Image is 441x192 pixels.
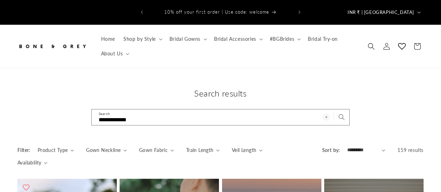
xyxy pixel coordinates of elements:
span: 159 results [397,147,424,153]
summary: About Us [97,46,132,61]
span: 10% off your first order | Use code: welcome [164,9,269,15]
button: Clear search term [319,109,334,125]
span: INR ₹ | [GEOGRAPHIC_DATA] [348,9,414,16]
summary: Gown Fabric (0 selected) [139,146,174,154]
h1: Search results [17,88,424,99]
summary: Gown Neckline (0 selected) [86,146,127,154]
label: Sort by: [322,147,340,153]
button: Next announcement [292,6,307,19]
span: #BGBrides [270,36,294,42]
span: Train Length [186,146,214,154]
button: Previous announcement [134,6,150,19]
span: Availability [17,159,41,166]
a: Bridal Try-on [304,32,342,46]
button: INR ₹ | [GEOGRAPHIC_DATA] [343,6,424,19]
img: Bone and Grey Bridal [17,39,87,54]
span: Gown Neckline [86,146,121,154]
button: Search [334,109,349,125]
summary: Train Length (0 selected) [186,146,220,154]
a: Bone and Grey Bridal [15,36,90,56]
summary: Bridal Gowns [165,32,210,46]
span: Gown Fabric [139,146,168,154]
summary: Product Type (0 selected) [38,146,74,154]
summary: #BGBrides [266,32,304,46]
span: Product Type [38,146,68,154]
h2: Filter: [17,146,31,154]
summary: Search [364,39,379,54]
summary: Veil Length (0 selected) [232,146,263,154]
span: Bridal Accessories [214,36,256,42]
span: About Us [101,51,123,57]
span: Bridal Gowns [169,36,200,42]
summary: Bridal Accessories [210,32,266,46]
summary: Shop by Style [119,32,165,46]
summary: Availability (0 selected) [17,159,47,166]
span: Veil Length [232,146,256,154]
span: Home [101,36,115,42]
span: Bridal Try-on [308,36,338,42]
a: Home [97,32,119,46]
span: Shop by Style [123,36,156,42]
